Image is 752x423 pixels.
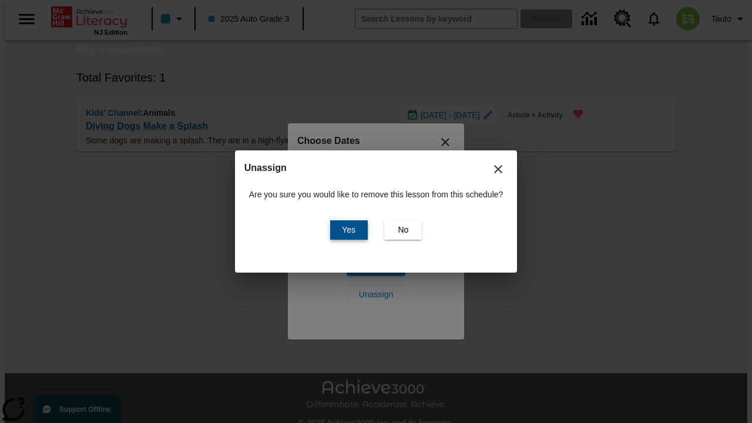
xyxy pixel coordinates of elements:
[330,220,368,240] button: Yes
[244,160,508,176] h2: Unassign
[484,155,512,183] button: Close
[384,220,422,240] button: No
[398,224,408,236] span: No
[249,189,503,201] p: Are you sure you would like to remove this lesson from this schedule?
[342,224,355,236] span: Yes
